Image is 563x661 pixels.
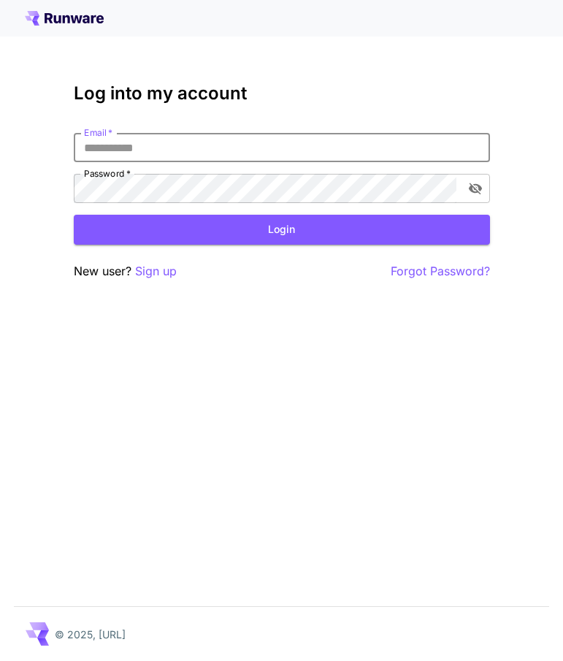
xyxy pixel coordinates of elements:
[462,175,489,202] button: toggle password visibility
[74,215,490,245] button: Login
[391,262,490,280] button: Forgot Password?
[74,262,177,280] p: New user?
[84,126,112,139] label: Email
[74,83,490,104] h3: Log into my account
[135,262,177,280] button: Sign up
[55,627,126,642] p: © 2025, [URL]
[84,167,131,180] label: Password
